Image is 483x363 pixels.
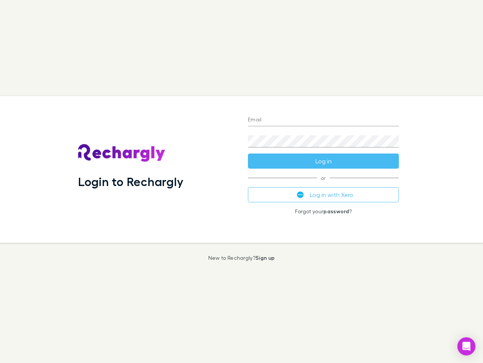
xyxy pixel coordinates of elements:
a: Sign up [255,254,275,261]
img: Xero's logo [297,191,304,198]
p: Forgot your ? [248,208,399,214]
div: Open Intercom Messenger [457,337,475,355]
a: password [323,208,349,214]
button: Log in with Xero [248,187,399,202]
p: New to Rechargly? [208,255,275,261]
h1: Login to Rechargly [78,174,183,189]
button: Log in [248,154,399,169]
img: Rechargly's Logo [78,144,166,162]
